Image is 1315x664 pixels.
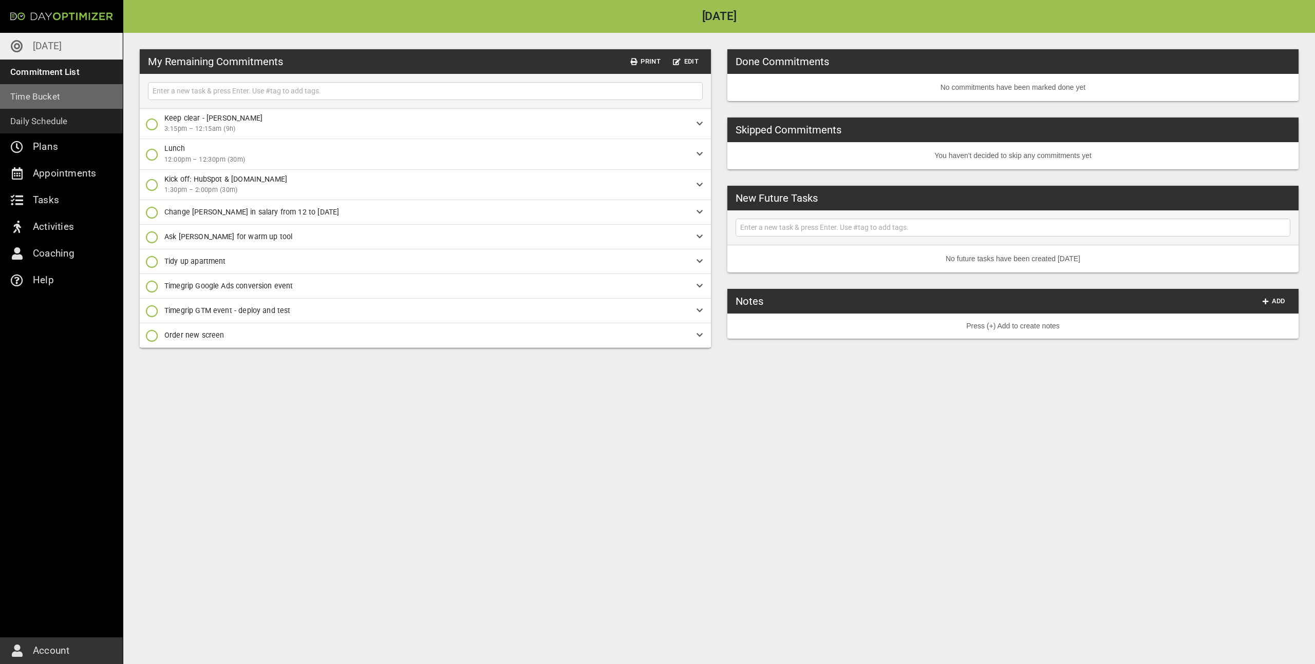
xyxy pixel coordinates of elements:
span: Add [1262,296,1286,307]
span: Ask [PERSON_NAME] for warm up tool [164,232,292,241]
p: Activities [33,219,74,235]
li: You haven't decided to skip any commitments yet [727,142,1299,169]
span: Print [631,56,661,68]
p: Tasks [33,192,59,208]
span: Tidy up apartment [164,257,226,265]
img: Day Optimizer [10,12,113,21]
input: Enter a new task & press Enter. Use #tag to add tags. [738,221,1288,234]
button: Edit [669,54,703,70]
p: Press (+) Add to create notes [736,321,1290,331]
h3: New Future Tasks [736,190,818,206]
div: Timegrip Google Ads conversion event [140,274,711,299]
p: Appointments [33,165,96,182]
h3: Notes [736,294,763,309]
p: [DATE] [33,38,62,54]
span: 1:30pm – 2:00pm (30m) [164,185,688,196]
p: Commitment List [10,65,80,79]
div: Lunch12:00pm – 12:30pm (30m) [140,139,711,169]
span: Lunch [164,144,185,152]
p: Plans [33,139,58,155]
h3: Skipped Commitments [736,122,841,138]
li: No commitments have been marked done yet [727,74,1299,101]
p: Account [33,642,69,659]
p: Help [33,272,54,288]
p: Daily Schedule [10,114,68,128]
span: Edit [673,56,699,68]
p: Time Bucket [10,89,60,104]
p: Coaching [33,245,75,262]
div: Timegrip GTM event - deploy and test [140,299,711,323]
span: 12:00pm – 12:30pm (30m) [164,154,688,165]
span: Change [PERSON_NAME] in salary from 12 to [DATE] [164,208,339,216]
input: Enter a new task & press Enter. Use #tag to add tags. [151,85,700,97]
span: Timegrip Google Ads conversion event [164,282,293,290]
h3: My Remaining Commitments [148,54,283,69]
span: Order new screen [164,331,224,339]
span: 3:15pm – 12:15am (9h) [164,124,688,134]
div: Keep clear - [PERSON_NAME]3:15pm – 12:15am (9h) [140,109,711,139]
button: Print [627,54,665,70]
span: Timegrip GTM event - deploy and test [164,306,290,315]
span: Keep clear - [PERSON_NAME] [164,114,262,122]
div: Order new screen [140,323,711,348]
div: Kick off: HubSpot & [DOMAIN_NAME]1:30pm – 2:00pm (30m) [140,170,711,200]
div: Tidy up apartment [140,249,711,274]
div: Change [PERSON_NAME] in salary from 12 to [DATE] [140,200,711,225]
h3: Done Commitments [736,54,829,69]
h2: [DATE] [123,11,1315,23]
button: Add [1257,294,1290,309]
div: Ask [PERSON_NAME] for warm up tool [140,225,711,249]
li: No future tasks have been created [DATE] [727,245,1299,272]
span: Kick off: HubSpot & [DOMAIN_NAME] [164,175,287,183]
